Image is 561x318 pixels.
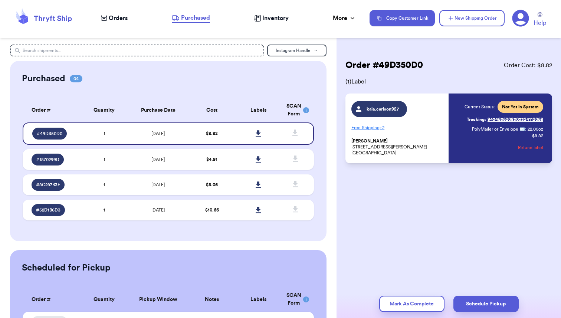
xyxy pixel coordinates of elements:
span: Inventory [262,14,289,23]
th: Purchase Date [128,98,189,122]
p: [STREET_ADDRESS][PERSON_NAME] [GEOGRAPHIC_DATA] [351,138,444,156]
span: Instagram Handle [276,48,311,53]
a: Purchased [172,13,210,23]
th: Order # [23,287,81,312]
div: More [333,14,356,23]
span: $ 8.06 [206,183,218,187]
input: Search shipments... [10,45,264,56]
span: Current Status: [465,104,495,110]
span: Order Cost: $ 8.82 [504,61,552,70]
span: Purchased [181,13,210,22]
span: # 52D1B6D3 [36,207,60,213]
button: Schedule Pickup [453,296,519,312]
span: 1 [104,208,105,212]
span: $ 10.66 [205,208,219,212]
span: [DATE] [151,183,165,187]
button: Refund label [518,140,543,156]
span: Tracking: [467,117,486,122]
span: + 2 [380,125,384,130]
span: PolyMailer or Envelope ✉️ [472,127,525,131]
a: Orders [101,14,128,23]
span: ( 1 ) Label [345,77,552,86]
th: Quantity [81,287,128,312]
h2: Order # 49D350D0 [345,59,423,71]
span: $ 4.91 [206,157,217,162]
span: # 8C287B3F [36,182,60,188]
span: [DATE] [151,131,165,136]
span: Not Yet in System [502,104,539,110]
th: Labels [235,98,282,122]
a: Help [534,12,546,27]
span: [DATE] [151,157,165,162]
th: Quantity [81,98,128,122]
button: Instagram Handle [267,45,327,56]
div: SCAN Form [286,292,305,307]
button: New Shipping Order [439,10,505,26]
th: Cost [189,98,236,122]
span: $ 8.82 [206,131,218,136]
span: 22.00 oz [528,126,543,132]
span: 1 [104,157,105,162]
span: 1 [104,131,105,136]
p: $ 8.82 [532,133,543,139]
span: Orders [109,14,128,23]
h2: Scheduled for Pickup [22,262,111,274]
span: : [525,126,526,132]
span: # 49D350D0 [37,131,62,137]
button: Mark As Complete [379,296,444,312]
span: 1 [104,183,105,187]
a: Inventory [254,14,289,23]
th: Labels [235,287,282,312]
th: Notes [189,287,236,312]
span: [DATE] [151,208,165,212]
span: Help [534,19,546,27]
div: SCAN Form [286,102,305,118]
th: Order # [23,98,81,122]
p: Free Shipping [351,122,444,134]
a: Tracking:9434636208303324112068 [467,114,543,125]
th: Pickup Window [128,287,189,312]
span: 04 [70,75,82,82]
span: [PERSON_NAME] [351,138,388,144]
span: kaia.carlson927 [365,106,400,112]
h2: Purchased [22,73,65,85]
span: # 1870299D [36,157,59,163]
button: Copy Customer Link [370,10,435,26]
